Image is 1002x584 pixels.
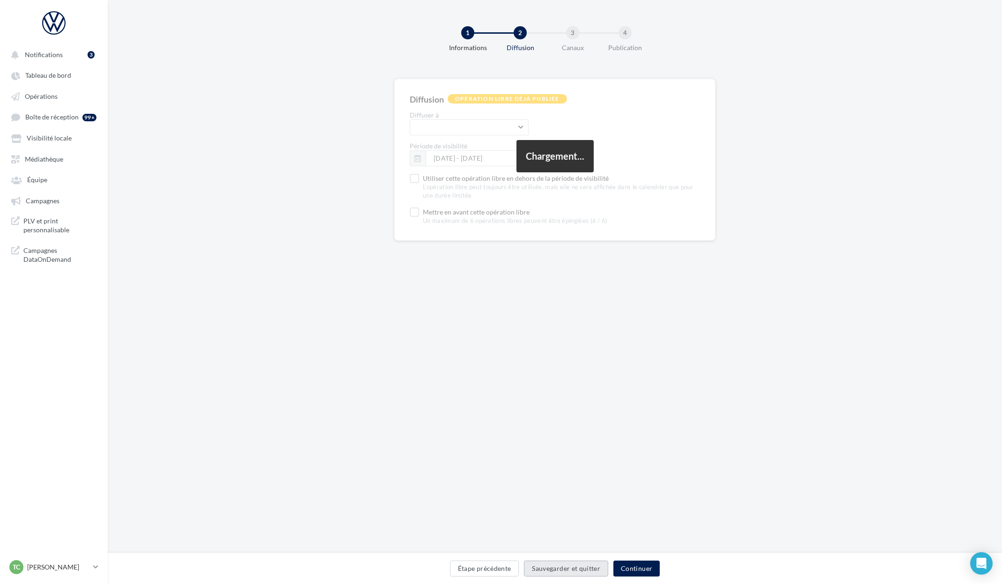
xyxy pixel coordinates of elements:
button: Notifications 3 [6,46,98,63]
a: Boîte de réception 99+ [6,108,102,126]
a: PLV et print personnalisable [6,213,102,238]
span: TC [13,562,20,572]
span: Visibilité locale [27,134,72,142]
div: Chargement... [516,140,594,172]
a: Tableau de bord [6,67,102,83]
div: 4 [619,26,632,39]
button: Étape précédente [450,561,519,577]
span: Tableau de bord [25,72,71,80]
p: [PERSON_NAME] [27,562,89,572]
a: Campagnes [6,192,102,209]
span: Opérations [25,92,58,100]
span: Boîte de réception [25,113,79,121]
span: Médiathèque [25,155,63,163]
div: 3 [566,26,579,39]
span: Campagnes [26,197,59,205]
button: Sauvegarder et quitter [524,561,608,577]
div: 2 [514,26,527,39]
span: Notifications [25,51,63,59]
a: Équipe [6,171,102,188]
div: 99+ [82,114,96,121]
a: Visibilité locale [6,129,102,146]
div: Informations [438,43,498,52]
a: TC [PERSON_NAME] [7,558,100,576]
button: Continuer [613,561,660,577]
div: Publication [595,43,655,52]
span: Équipe [27,176,47,184]
div: 3 [88,51,95,59]
div: Open Intercom Messenger [970,552,993,575]
a: Médiathèque [6,150,102,167]
div: ' [410,94,700,225]
div: 1 [461,26,474,39]
a: Opérations [6,88,102,104]
span: PLV et print personnalisable [23,216,96,235]
a: Campagnes DataOnDemand [6,242,102,268]
span: Campagnes DataOnDemand [23,246,96,264]
div: Canaux [543,43,603,52]
div: Diffusion [490,43,550,52]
